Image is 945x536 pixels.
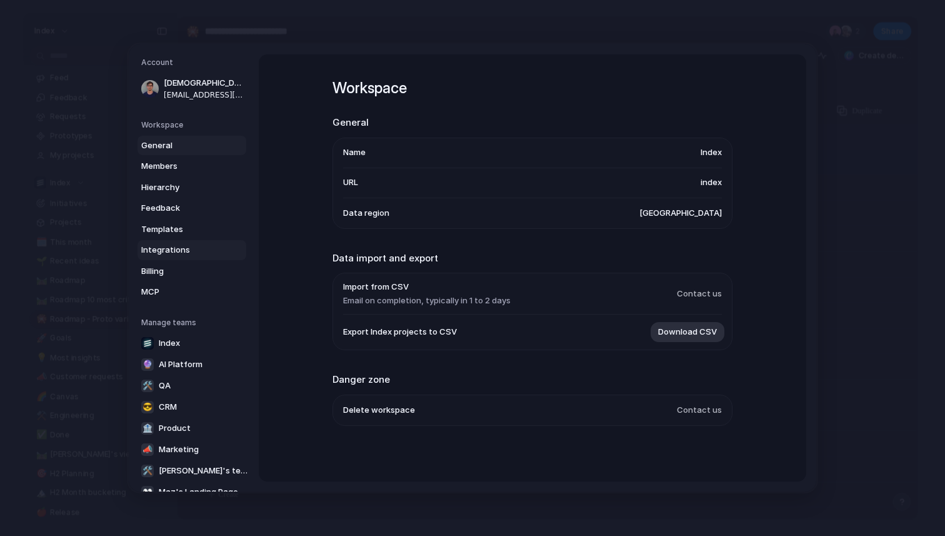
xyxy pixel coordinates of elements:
span: Download CSV [658,326,717,338]
span: Contact us [677,288,722,300]
span: AI Platform [159,358,202,371]
div: 🛠️ [141,380,154,392]
span: Index [701,146,722,159]
a: MCP [137,282,246,302]
a: 🛠️[PERSON_NAME]'s team (do not delete) [137,461,252,481]
a: 🔮AI Platform [137,355,252,375]
span: Data region [343,207,389,220]
span: Billing [141,265,221,278]
span: Marketing [159,443,199,456]
span: Integrations [141,244,221,256]
span: Feedback [141,202,221,215]
a: 🛠️QA [137,376,252,396]
a: Index [137,333,252,353]
span: URL [343,176,358,189]
h1: Workspace [332,77,732,99]
span: index [701,176,722,189]
span: Templates [141,223,221,236]
span: Maz's Landing Page Demo [159,486,249,498]
span: Name [343,146,366,159]
h2: Danger zone [332,373,732,387]
h5: Manage teams [141,317,246,328]
a: 🏦Product [137,418,252,438]
span: [EMAIL_ADDRESS][DOMAIN_NAME] [164,89,244,101]
span: [PERSON_NAME]'s team (do not delete) [159,465,249,477]
a: Templates [137,220,246,240]
a: Feedback [137,198,246,218]
h2: Data import and export [332,251,732,266]
div: 🛠️ [141,465,154,477]
span: Members [141,160,221,173]
a: General [137,136,246,156]
span: Product [159,422,191,435]
span: Import from CSV [343,281,511,293]
a: 👀Maz's Landing Page Demo [137,482,252,502]
a: 😎CRM [137,397,252,417]
span: Index [159,337,180,350]
span: General [141,139,221,152]
div: 📣 [141,443,154,456]
div: 😎 [141,401,154,413]
a: [DEMOGRAPHIC_DATA][PERSON_NAME][EMAIL_ADDRESS][DOMAIN_NAME] [137,73,246,104]
div: 👀 [141,486,154,498]
span: [GEOGRAPHIC_DATA] [639,207,722,220]
a: Members [137,156,246,176]
div: 🔮 [141,358,154,371]
span: MCP [141,286,221,298]
span: [DEMOGRAPHIC_DATA][PERSON_NAME] [164,77,244,89]
span: Email on completion, typically in 1 to 2 days [343,295,511,307]
a: Hierarchy [137,178,246,198]
h2: General [332,116,732,130]
span: Export Index projects to CSV [343,326,457,338]
span: Contact us [677,404,722,417]
span: CRM [159,401,177,413]
button: Download CSV [651,322,724,342]
div: 🏦 [141,422,154,435]
h5: Account [141,57,246,68]
a: Billing [137,261,246,281]
span: Hierarchy [141,181,221,194]
span: QA [159,380,171,392]
span: Delete workspace [343,404,415,417]
a: 📣Marketing [137,440,252,460]
h5: Workspace [141,119,246,131]
a: Integrations [137,240,246,260]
